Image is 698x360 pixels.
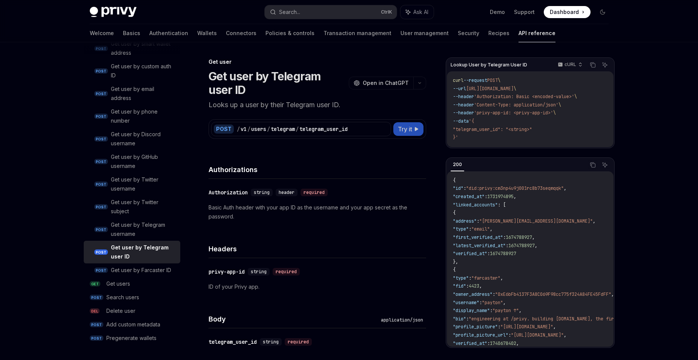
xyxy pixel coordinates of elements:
[84,150,180,173] a: POSTGet user by GitHub username
[209,282,426,291] p: ID of your Privy app.
[490,308,492,314] span: :
[84,173,180,195] a: POSTGet user by Twitter username
[535,243,537,249] span: ,
[490,340,516,346] span: 1740678402
[251,125,266,133] div: users
[466,185,564,191] span: "did:privy:cm3np4u9j001rc8b73seqmqqk"
[453,110,474,116] span: --header
[453,226,469,232] span: "type"
[214,125,234,134] div: POST
[564,332,566,338] span: ,
[209,244,426,254] h4: Headers
[474,110,553,116] span: 'privy-app-id: <privy-app-id>'
[498,202,506,208] span: : [
[453,202,498,208] span: "linked_accounts"
[453,194,485,200] span: "created_at"
[111,266,171,275] div: Get user by Farcaster ID
[453,340,487,346] span: "verified_at"
[511,332,564,338] span: "[URL][DOMAIN_NAME]"
[271,125,295,133] div: telegram
[516,340,519,346] span: ,
[553,110,556,116] span: \
[487,251,490,257] span: :
[453,267,456,273] span: {
[84,60,180,82] a: POSTGet user by custom auth ID
[301,189,328,196] div: required
[588,160,598,170] button: Copy the contents from the code block
[451,62,527,68] span: Lookup User by Telegram User ID
[487,194,514,200] span: 1731974895
[487,340,490,346] span: :
[553,324,556,330] span: ,
[413,8,428,16] span: Ask AI
[111,107,176,125] div: Get user by phone number
[597,6,609,18] button: Toggle dark mode
[209,69,346,97] h1: Get user by Telegram user ID
[254,189,270,195] span: string
[265,24,314,42] a: Policies & controls
[506,243,508,249] span: :
[84,263,180,277] a: POSTGet user by Farcaster ID
[453,300,479,306] span: "username"
[90,295,103,300] span: POST
[453,324,498,330] span: "profile_picture"
[84,291,180,304] a: POSTSearch users
[84,304,180,318] a: DELDelete user
[453,251,487,257] span: "verified_at"
[94,182,108,187] span: POST
[453,118,469,124] span: --data
[574,94,577,100] span: \
[466,316,469,322] span: :
[490,226,492,232] span: ,
[381,9,392,15] span: Ctrl K
[296,125,299,133] div: /
[209,100,426,110] p: Looks up a user by their Telegram user ID.
[495,291,611,297] span: "0xE6bFb4137F3A8C069F98cc775f324A84FE45FdFF"
[393,122,423,136] button: Try it
[471,226,490,232] span: "email"
[453,332,508,338] span: "profile_picture_url"
[479,300,482,306] span: :
[479,283,482,289] span: ,
[469,283,479,289] span: 4423
[565,62,576,68] p: cURL
[94,268,108,273] span: POST
[503,234,506,240] span: :
[279,189,295,195] span: header
[226,24,256,42] a: Connectors
[466,283,469,289] span: :
[237,125,240,133] div: /
[84,318,180,331] a: POSTAdd custom metadata
[209,58,426,66] div: Get user
[400,5,434,19] button: Ask AI
[453,234,503,240] span: "first_verified_at"
[490,8,505,16] a: Demo
[453,134,458,140] span: }'
[324,24,391,42] a: Transaction management
[111,62,176,80] div: Get user by custom auth ID
[474,102,558,108] span: 'Content-Type: application/json'
[458,24,479,42] a: Security
[84,105,180,128] a: POSTGet user by phone number
[453,86,466,92] span: --url
[514,8,535,16] a: Support
[111,198,176,216] div: Get user by Twitter subject
[451,160,464,169] div: 200
[453,291,492,297] span: "owner_address"
[490,251,516,257] span: 1674788927
[273,268,300,275] div: required
[209,203,426,221] p: Basic Auth header with your app ID as the username and your app secret as the password.
[209,165,426,175] h4: Authorizations
[251,269,267,275] span: string
[453,218,477,224] span: "address"
[209,338,257,346] div: telegram_user_id
[514,86,516,92] span: \
[247,125,250,133] div: /
[84,241,180,263] a: POSTGet user by Telegram user ID
[453,94,474,100] span: --header
[279,8,300,17] div: Search...
[149,24,188,42] a: Authentication
[84,277,180,291] a: GETGet users
[90,335,103,341] span: POST
[111,220,176,238] div: Get user by Telegram username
